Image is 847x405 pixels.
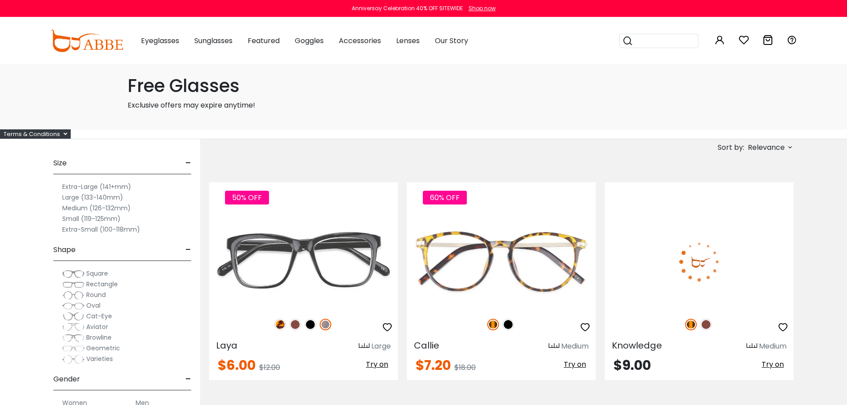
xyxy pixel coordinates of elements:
img: Aviator.png [62,323,84,332]
span: Square [86,269,108,278]
span: $7.20 [416,356,451,375]
div: Shop now [469,4,496,12]
span: Accessories [339,36,381,46]
img: Brown [700,319,712,330]
span: Sunglasses [194,36,233,46]
span: Geometric [86,344,120,353]
span: Try on [762,359,784,369]
img: size ruler [549,343,559,349]
img: Leopard [274,319,286,330]
span: Round [86,290,106,299]
span: - [185,369,191,390]
span: Varieties [86,354,113,363]
div: Large [371,341,391,352]
label: Extra-Small (100-118mm) [62,224,140,235]
button: Try on [561,359,589,370]
span: $6.00 [218,356,256,375]
img: Brown [289,319,301,330]
label: Medium (126-132mm) [62,203,131,213]
span: 50% OFF [225,191,269,205]
span: - [185,152,191,174]
span: $12.00 [259,362,280,373]
img: Round.png [62,291,84,300]
span: Knowledge [612,339,662,352]
button: Try on [363,359,391,370]
span: Sort by: [718,142,744,152]
span: Try on [564,359,586,369]
label: Large (133-140mm) [62,192,123,203]
img: Black [502,319,514,330]
span: $9.00 [614,356,651,375]
span: Try on [366,359,388,369]
img: Gun [320,319,331,330]
a: Shop now [464,4,496,12]
div: Medium [759,341,787,352]
img: Gun Laya - Plastic ,Universal Bridge Fit [209,214,398,309]
img: Rectangle.png [62,280,84,289]
span: Oval [86,301,100,310]
span: Rectangle [86,280,118,289]
h1: Free Glasses [128,75,720,96]
span: Cat-Eye [86,312,112,321]
span: - [185,239,191,261]
img: Tortoise [487,319,499,330]
span: Laya [216,339,237,352]
img: size ruler [747,343,757,349]
img: Black [305,319,316,330]
span: Callie [414,339,439,352]
label: Small (119-125mm) [62,213,120,224]
span: Eyeglasses [141,36,179,46]
img: Oval.png [62,301,84,310]
button: Try on [759,359,787,370]
img: Square.png [62,269,84,278]
label: Extra-Large (141+mm) [62,181,131,192]
span: Lenses [396,36,420,46]
div: Medium [561,341,589,352]
span: Gender [53,369,80,390]
span: Browline [86,333,112,342]
img: Varieties.png [62,355,84,364]
img: Tortoise [685,319,697,330]
div: Anniversay Celebration 40% OFF SITEWIDE [352,4,463,12]
img: Browline.png [62,333,84,342]
img: Tortoise Knowledge - Acetate ,Universal Bridge Fit [605,214,794,309]
span: Aviator [86,322,108,331]
span: Size [53,152,67,174]
img: size ruler [359,343,369,349]
img: Tortoise Callie - Combination ,Universal Bridge Fit [407,214,596,309]
span: Relevance [748,140,785,156]
img: Cat-Eye.png [62,312,84,321]
p: Exclusive offers may expire anytime! [128,100,720,111]
span: Goggles [295,36,324,46]
span: $18.00 [454,362,476,373]
img: abbeglasses.com [50,30,123,52]
img: Geometric.png [62,344,84,353]
span: Our Story [435,36,468,46]
span: Featured [248,36,280,46]
span: 60% OFF [423,191,467,205]
span: Shape [53,239,76,261]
